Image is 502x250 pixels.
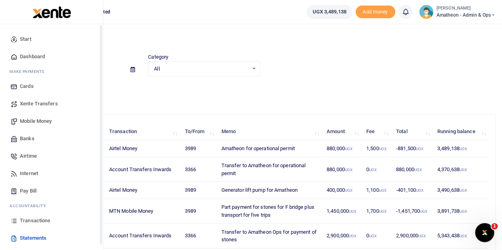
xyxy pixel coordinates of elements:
td: 880,000 [322,157,362,182]
td: Transfer to Amatheon Ops for payment of stones [217,223,322,248]
td: Account Transfers Inwards [105,223,181,248]
span: Transactions [20,217,50,225]
td: 1,700 [362,199,392,223]
span: Mobile Money [20,117,52,125]
li: Wallet ballance [303,5,355,19]
td: 400,000 [322,182,362,199]
small: UGX [379,188,386,193]
span: 1 [491,223,498,229]
span: Banks [20,135,35,143]
td: 1,500 [362,140,392,157]
td: 3989 [180,182,217,199]
td: 3989 [180,140,217,157]
a: Mobile Money [6,113,96,130]
iframe: Intercom live chat [475,223,494,242]
td: MTN Mobile Money [105,199,181,223]
a: Airtime [6,147,96,165]
td: 3,490,638 [433,182,489,199]
td: -401,100 [392,182,433,199]
img: profile-user [419,5,433,19]
small: UGX [379,209,386,214]
span: All [154,65,248,73]
td: 880,000 [322,140,362,157]
small: UGX [369,168,377,172]
td: 4,370,638 [433,157,489,182]
img: logo-large [33,6,71,18]
td: Airtel Money [105,182,181,199]
th: Fee: activate to sort column ascending [362,123,392,140]
a: Banks [6,130,96,147]
small: UGX [369,234,377,238]
th: Running balance: activate to sort column ascending [433,123,489,140]
td: 3,489,138 [433,140,489,157]
small: UGX [349,209,356,214]
a: Transactions [6,212,96,229]
td: 880,000 [392,157,433,182]
td: 2,900,000 [322,223,362,248]
span: UGX 3,489,138 [312,8,346,16]
small: UGX [345,188,352,193]
td: -1,451,700 [392,199,433,223]
small: UGX [418,234,426,238]
span: Internet [20,170,38,177]
small: UGX [416,188,423,193]
small: UGX [460,234,467,238]
th: Amount: activate to sort column ascending [322,123,362,140]
th: Memo: activate to sort column ascending [217,123,322,140]
small: [PERSON_NAME] [437,5,496,12]
small: UGX [345,168,352,172]
th: Transaction: activate to sort column ascending [105,123,181,140]
small: UGX [460,188,467,193]
li: M [6,65,96,78]
a: Statements [6,229,96,247]
span: Airtime [20,152,37,160]
a: UGX 3,489,138 [306,5,352,19]
td: Amatheon for operational permit [217,140,322,157]
p: Download [30,86,496,94]
h4: Statements [30,34,496,43]
th: Total: activate to sort column ascending [392,123,433,140]
small: UGX [416,147,423,151]
small: UGX [460,209,467,214]
small: UGX [379,147,386,151]
span: Pay Bill [20,187,37,195]
td: 5,343,438 [433,223,489,248]
td: -881,500 [392,140,433,157]
span: Amatheon - Admin & Ops [437,11,496,19]
a: profile-user [PERSON_NAME] Amatheon - Admin & Ops [419,5,496,19]
label: Category [148,53,168,61]
small: UGX [345,147,352,151]
td: 1,450,000 [322,199,362,223]
a: Xente Transfers [6,95,96,113]
a: Add money [356,8,395,14]
span: Add money [356,6,395,19]
small: UGX [420,209,427,214]
span: Statements [20,234,46,242]
a: Pay Bill [6,182,96,200]
th: To/From: activate to sort column ascending [180,123,217,140]
td: 1,100 [362,182,392,199]
small: UGX [460,147,467,151]
span: ake Payments [13,69,44,74]
small: UGX [414,168,422,172]
span: countability [15,203,46,209]
li: Ac [6,200,96,212]
td: 3989 [180,199,217,223]
span: Cards [20,82,34,90]
a: logo-small logo-large logo-large [32,9,71,15]
td: Transfer to Amatheon for operational permit [217,157,322,182]
a: Cards [6,78,96,95]
small: UGX [349,234,356,238]
td: 3366 [180,223,217,248]
td: Part payment for stones for F bridge plus transport for five trips [217,199,322,223]
td: 0 [362,157,392,182]
td: 0 [362,223,392,248]
td: 3,891,738 [433,199,489,223]
td: Generator lift pump for Amatheon [217,182,322,199]
td: Airtel Money [105,140,181,157]
a: Dashboard [6,48,96,65]
span: Start [20,35,31,43]
a: Internet [6,165,96,182]
small: UGX [460,168,467,172]
span: Dashboard [20,53,45,61]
